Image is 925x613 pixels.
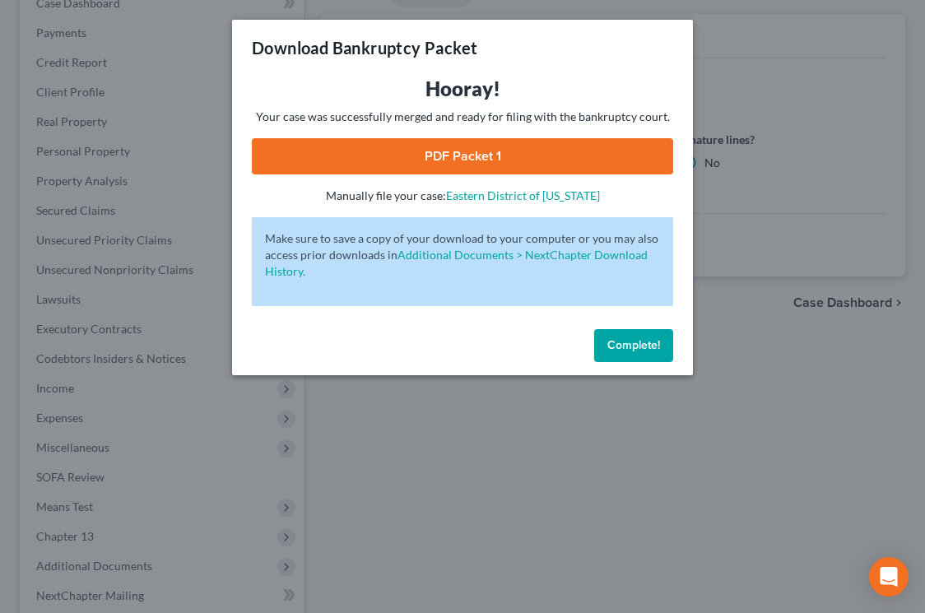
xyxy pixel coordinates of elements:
a: Eastern District of [US_STATE] [446,188,600,202]
p: Your case was successfully merged and ready for filing with the bankruptcy court. [252,109,673,125]
p: Manually file your case: [252,188,673,204]
span: Complete! [607,338,660,352]
div: Open Intercom Messenger [869,557,909,597]
a: PDF Packet 1 [252,138,673,174]
a: Additional Documents > NextChapter Download History. [265,248,648,278]
p: Make sure to save a copy of your download to your computer or you may also access prior downloads in [265,230,660,280]
button: Complete! [594,329,673,362]
h3: Download Bankruptcy Packet [252,36,477,59]
h3: Hooray! [252,76,673,102]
